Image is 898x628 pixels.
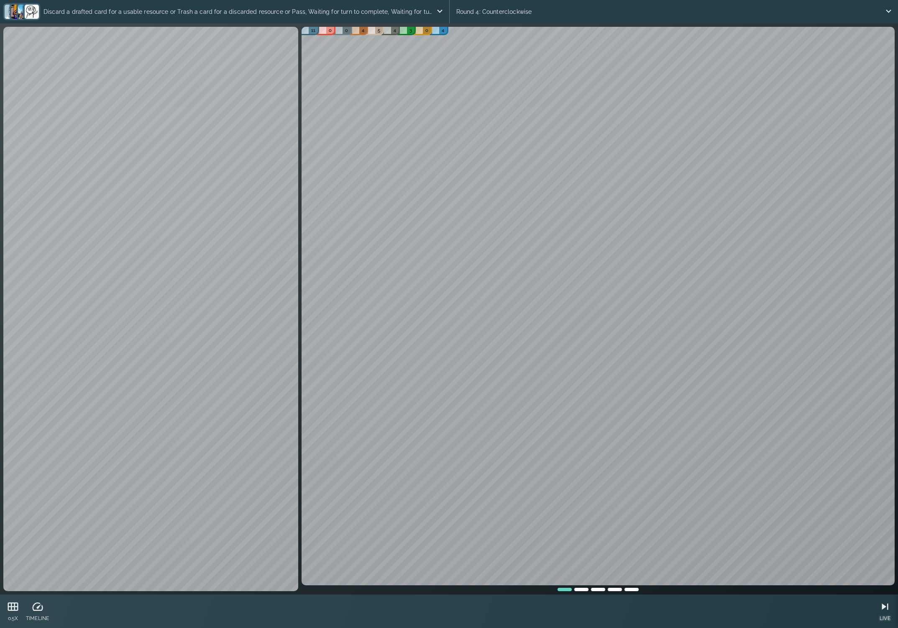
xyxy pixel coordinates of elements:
p: 0 [329,27,332,34]
p: 0 [345,27,348,34]
p: 0 [425,27,428,34]
p: LIVE [879,615,891,622]
p: 4 [442,27,444,34]
img: 7ce405b35252b32175a1b01a34a246c5.png [11,5,26,19]
img: a9791aa7379b30831fb32b43151c7d97.png [18,5,32,19]
p: 4 [362,27,364,34]
p: TIMELINE [26,615,49,622]
p: 11 [311,27,315,34]
img: 27fe5f41d76690b9e274fd96f4d02f98.png [5,5,19,19]
p: 4 [394,27,396,34]
p: Discard a drafted card for a usable resource or Trash a card for a discarded resource or Pass, Wa... [40,3,436,20]
img: 90486fc592dae9645688f126410224d3.png [25,5,39,19]
p: 0.5X [7,615,19,622]
p: 3 [409,27,412,34]
p: 5 [378,27,380,34]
